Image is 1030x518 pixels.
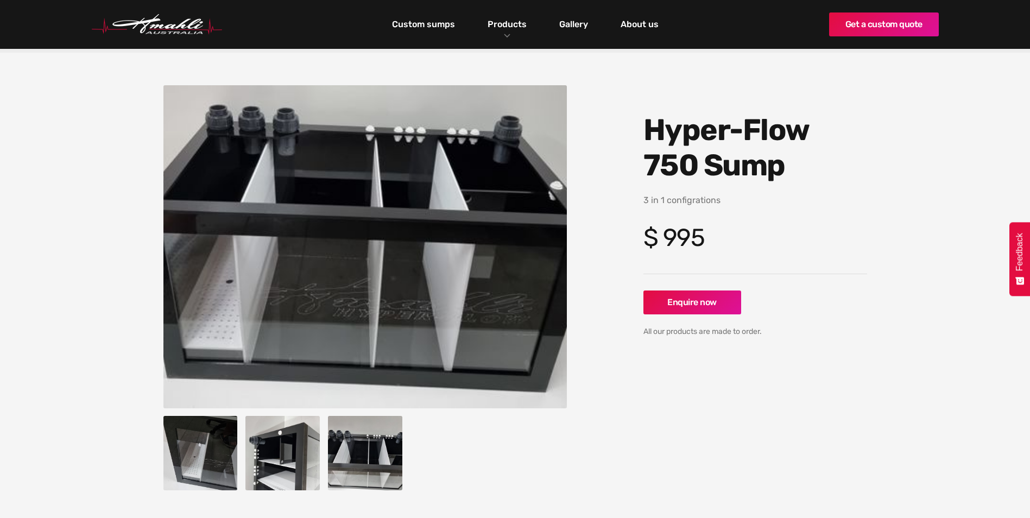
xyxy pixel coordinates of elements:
a: Custom sumps [389,15,458,34]
a: open lightbox [245,416,320,490]
a: open lightbox [163,416,238,490]
a: Gallery [557,15,591,34]
img: Hyper-Flow 750 Sump [163,85,567,408]
a: Enquire now [643,290,741,314]
button: Feedback - Show survey [1009,222,1030,296]
a: open lightbox [163,85,567,408]
a: About us [618,15,661,34]
h4: $ 995 [643,223,867,252]
span: Feedback [1015,233,1025,271]
a: open lightbox [328,416,402,490]
a: Get a custom quote [829,12,939,36]
h1: Hyper-Flow 750 Sump [643,112,867,183]
a: Products [485,16,529,32]
div: All our products are made to order. [643,325,867,338]
p: 3 in 1 configrations [643,194,867,207]
img: Hmahli Australia Logo [92,14,222,35]
a: home [92,14,222,35]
